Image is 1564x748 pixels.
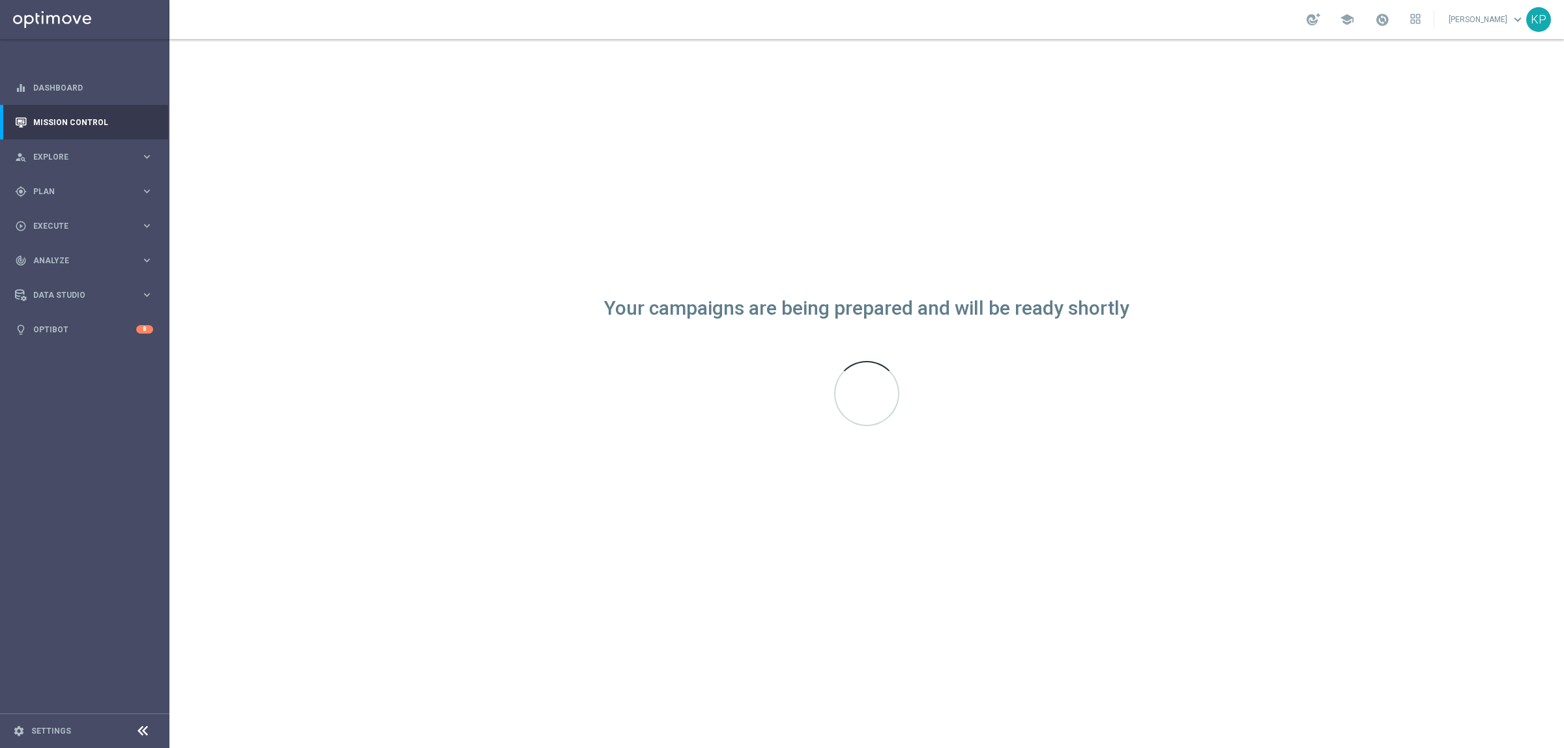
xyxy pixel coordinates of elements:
[15,151,141,163] div: Explore
[14,324,154,335] button: lightbulb Optibot 8
[141,289,153,301] i: keyboard_arrow_right
[15,312,153,347] div: Optibot
[33,312,136,347] a: Optibot
[141,254,153,266] i: keyboard_arrow_right
[15,220,141,232] div: Execute
[15,186,27,197] i: gps_fixed
[1447,10,1526,29] a: [PERSON_NAME]keyboard_arrow_down
[15,70,153,105] div: Dashboard
[1511,12,1525,27] span: keyboard_arrow_down
[33,153,141,161] span: Explore
[14,117,154,128] button: Mission Control
[15,186,141,197] div: Plan
[14,290,154,300] button: Data Studio keyboard_arrow_right
[15,255,27,266] i: track_changes
[14,186,154,197] button: gps_fixed Plan keyboard_arrow_right
[33,257,141,265] span: Analyze
[14,83,154,93] button: equalizer Dashboard
[31,727,71,735] a: Settings
[14,255,154,266] button: track_changes Analyze keyboard_arrow_right
[15,289,141,301] div: Data Studio
[33,291,141,299] span: Data Studio
[14,221,154,231] button: play_circle_outline Execute keyboard_arrow_right
[136,325,153,334] div: 8
[14,152,154,162] button: person_search Explore keyboard_arrow_right
[33,188,141,195] span: Plan
[33,222,141,230] span: Execute
[15,105,153,139] div: Mission Control
[604,303,1129,314] div: Your campaigns are being prepared and will be ready shortly
[15,82,27,94] i: equalizer
[1526,7,1551,32] div: KP
[33,105,153,139] a: Mission Control
[15,220,27,232] i: play_circle_outline
[15,255,141,266] div: Analyze
[15,324,27,336] i: lightbulb
[141,220,153,232] i: keyboard_arrow_right
[141,151,153,163] i: keyboard_arrow_right
[13,725,25,737] i: settings
[33,70,153,105] a: Dashboard
[15,151,27,163] i: person_search
[141,185,153,197] i: keyboard_arrow_right
[1340,12,1354,27] span: school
